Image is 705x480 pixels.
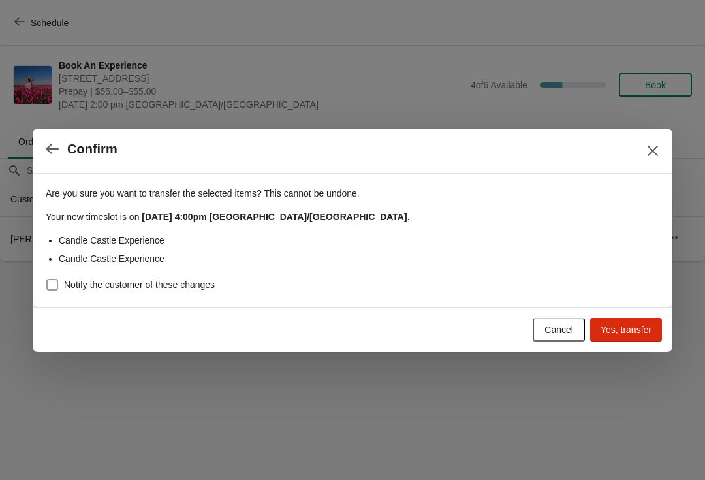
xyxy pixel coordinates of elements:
[590,318,662,342] button: Yes, transfer
[601,325,651,335] span: Yes, transfer
[641,139,665,163] button: Close
[46,187,659,200] p: Are you sure you want to transfer the selected items ? This cannot be undone.
[59,252,659,265] li: Candle Castle Experience
[59,234,659,247] li: Candle Castle Experience
[142,212,407,222] strong: [DATE] 4:00pm [GEOGRAPHIC_DATA]/[GEOGRAPHIC_DATA]
[67,142,117,157] h2: Confirm
[533,318,585,342] button: Cancel
[46,210,659,223] p: Your new timeslot is on .
[64,278,215,291] span: Notify the customer of these changes
[544,325,573,335] span: Cancel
